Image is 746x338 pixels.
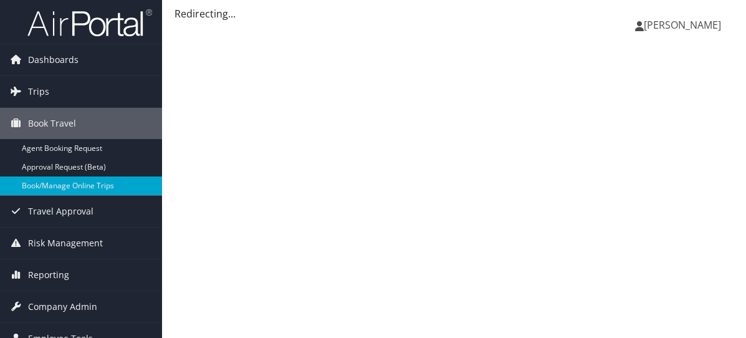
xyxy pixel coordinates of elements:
span: Book Travel [28,108,76,139]
span: Travel Approval [28,196,93,227]
div: Redirecting... [175,6,734,21]
span: Risk Management [28,228,103,259]
span: Trips [28,76,49,107]
span: Dashboards [28,44,79,75]
span: [PERSON_NAME] [644,18,721,32]
span: Reporting [28,259,69,291]
span: Company Admin [28,291,97,322]
a: [PERSON_NAME] [635,6,734,44]
img: airportal-logo.png [27,8,152,37]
